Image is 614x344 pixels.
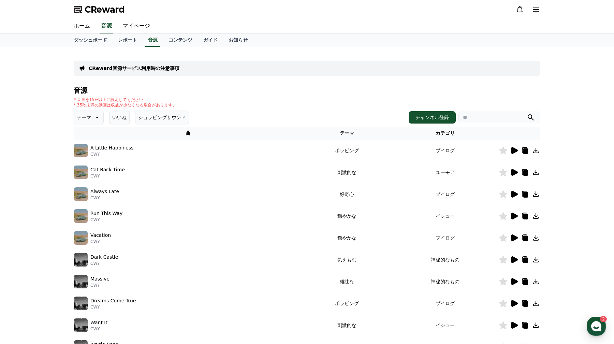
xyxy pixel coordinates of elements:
img: music [74,275,88,288]
a: CReward [74,4,125,15]
p: CWY [90,173,125,179]
td: ポッピング [302,140,392,161]
img: music [74,231,88,245]
img: music [74,297,88,310]
td: イシュー [392,314,499,336]
a: お知らせ [223,34,253,47]
p: Want It [90,319,107,326]
img: music [74,209,88,223]
img: music [74,166,88,179]
button: チャンネル登録 [409,111,456,124]
p: Vacation [90,232,111,239]
p: Run This Way [90,210,122,217]
td: ブイログ [392,183,499,205]
td: ポッピング [302,292,392,314]
span: Settings [101,227,118,232]
td: ブイログ [392,140,499,161]
p: CWY [90,152,134,157]
h4: 音源 [74,87,540,94]
button: いいね [109,111,130,124]
td: 好奇心 [302,183,392,205]
td: 神秘的なもの [392,249,499,271]
p: Dreams Come True [90,297,136,304]
a: ホーム [68,19,96,33]
p: テーマ [77,113,91,122]
td: 穏やかな [302,205,392,227]
img: music [74,144,88,157]
img: music [74,253,88,267]
td: 穏やかな [302,227,392,249]
button: テーマ [74,111,104,124]
span: CReward [85,4,125,15]
p: Dark Castle [90,254,118,261]
td: 刺激的な [302,314,392,336]
span: Messages [57,227,77,232]
th: 曲 [74,127,302,140]
p: Massive [90,275,109,283]
a: 音源 [145,34,160,47]
th: テーマ [302,127,392,140]
img: music [74,318,88,332]
th: カテゴリ [392,127,499,140]
a: 音源 [100,19,113,33]
p: CWY [90,261,118,266]
a: Settings [88,216,131,233]
p: Always Late [90,188,119,195]
td: ブイログ [392,227,499,249]
a: ガイド [198,34,223,47]
p: * 音量を15%以上に設定してください。 [74,97,176,102]
p: Cat Rack Time [90,166,125,173]
td: 神秘的なもの [392,271,499,292]
a: ダッシュボード [68,34,113,47]
td: 刺激的な [302,161,392,183]
p: CWY [90,195,119,201]
a: マイページ [117,19,156,33]
a: CReward音源サービス利用時の注意事項 [89,65,179,72]
a: Home [2,216,45,233]
p: * 35秒未満の動画は収益が少なくなる場合があります。 [74,102,176,108]
td: 気をもむ [302,249,392,271]
p: CWY [90,283,109,288]
a: 2Messages [45,216,88,233]
a: コンテンツ [163,34,198,47]
p: CWY [90,326,107,332]
img: music [74,187,88,201]
span: Home [17,227,29,232]
td: ユーモア [392,161,499,183]
a: レポート [113,34,143,47]
button: ショッピングサウンド [135,111,189,124]
p: A Little Happiness [90,144,134,152]
p: CWY [90,217,122,223]
p: CWY [90,239,111,244]
p: CWY [90,304,136,310]
td: イシュー [392,205,499,227]
span: 2 [69,216,72,221]
td: ブイログ [392,292,499,314]
td: 雄壮な [302,271,392,292]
